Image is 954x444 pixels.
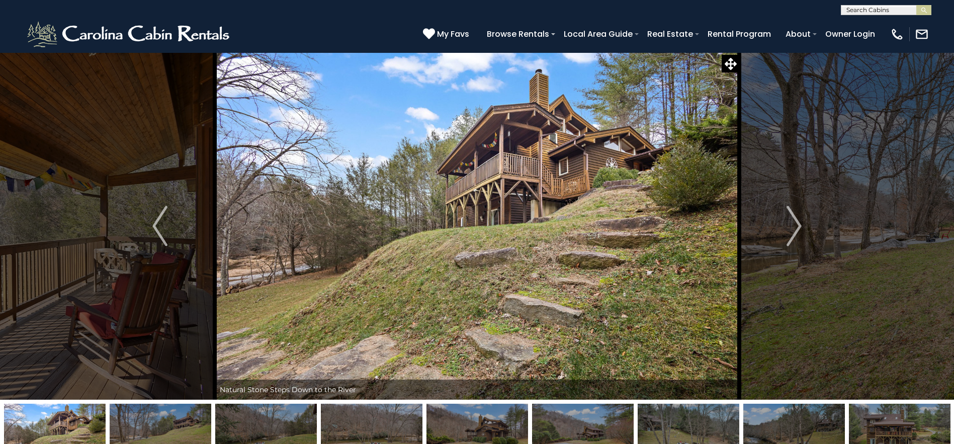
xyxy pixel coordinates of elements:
[915,27,929,41] img: mail-regular-white.png
[739,52,849,400] button: Next
[890,27,904,41] img: phone-regular-white.png
[559,25,638,43] a: Local Area Guide
[703,25,776,43] a: Rental Program
[780,25,816,43] a: About
[437,28,469,40] span: My Favs
[820,25,880,43] a: Owner Login
[152,206,167,246] img: arrow
[423,28,472,41] a: My Favs
[25,19,234,49] img: White-1-2.png
[105,52,215,400] button: Previous
[215,380,739,400] div: Natural Stone Steps Down to the River
[642,25,698,43] a: Real Estate
[787,206,802,246] img: arrow
[482,25,554,43] a: Browse Rentals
